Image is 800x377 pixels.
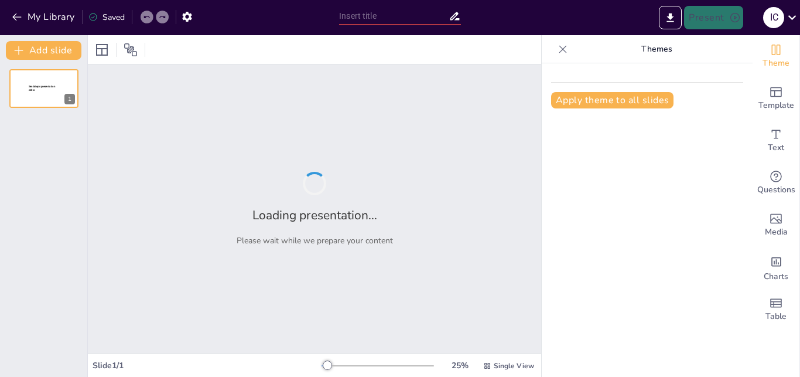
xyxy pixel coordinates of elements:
[753,204,799,246] div: Add images, graphics, shapes or video
[757,184,795,196] span: Questions
[763,7,784,28] div: I C
[124,43,138,57] span: Position
[758,99,794,112] span: Template
[9,8,80,26] button: My Library
[9,69,78,108] div: 1
[29,85,55,91] span: Sendsteps presentation editor
[763,6,784,29] button: I C
[88,12,125,23] div: Saved
[753,246,799,288] div: Add charts and graphs
[753,120,799,162] div: Add text boxes
[753,288,799,331] div: Add a table
[765,226,788,239] span: Media
[753,77,799,120] div: Add ready made slides
[494,361,534,371] span: Single View
[753,35,799,77] div: Change the overall theme
[64,94,75,104] div: 1
[765,310,787,323] span: Table
[93,40,111,59] div: Layout
[572,35,741,63] p: Themes
[93,360,322,371] div: Slide 1 / 1
[763,57,789,70] span: Theme
[6,41,81,60] button: Add slide
[551,92,673,108] button: Apply theme to all slides
[764,270,788,283] span: Charts
[753,162,799,204] div: Get real-time input from your audience
[339,8,449,25] input: Insert title
[684,6,743,29] button: Present
[237,235,393,246] p: Please wait while we prepare your content
[768,141,784,154] span: Text
[252,207,377,223] h2: Loading presentation...
[659,6,682,29] button: Export to PowerPoint
[446,360,474,371] div: 25 %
